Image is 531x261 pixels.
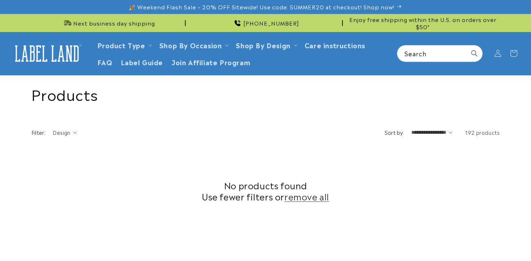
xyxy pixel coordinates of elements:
[172,58,250,66] span: Join Affiliate Program
[31,14,186,32] div: Announcement
[236,40,290,50] a: Shop By Design
[93,53,117,70] a: FAQ
[300,36,370,53] a: Care instructions
[466,45,482,61] button: Search
[305,41,365,49] span: Care instructions
[189,14,343,32] div: Announcement
[97,58,112,66] span: FAQ
[97,40,145,50] a: Product Type
[8,40,86,67] a: Label Land
[243,19,299,27] span: [PHONE_NUMBER]
[116,53,167,70] a: Label Guide
[167,53,255,70] a: Join Affiliate Program
[53,129,70,136] span: Design
[11,42,83,65] img: Label Land
[284,191,329,202] a: remove all
[31,180,500,202] h2: No products found Use fewer filters or
[155,36,232,53] summary: Shop By Occasion
[231,36,300,53] summary: Shop By Design
[121,58,163,66] span: Label Guide
[53,129,77,136] summary: Design (0 selected)
[31,84,500,103] h1: Products
[346,14,500,32] div: Announcement
[346,16,500,30] span: Enjoy free shipping within the U.S. on orders over $50*
[159,41,222,49] span: Shop By Occasion
[129,3,394,10] span: 🎉 Weekend Flash Sale – 20% OFF Sitewide! Use code: SUMMER20 at checkout! Shop now!
[73,19,155,27] span: Next business day shipping
[465,129,500,136] span: 192 products
[31,129,46,136] h2: Filter:
[93,36,155,53] summary: Product Type
[385,129,404,136] label: Sort by:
